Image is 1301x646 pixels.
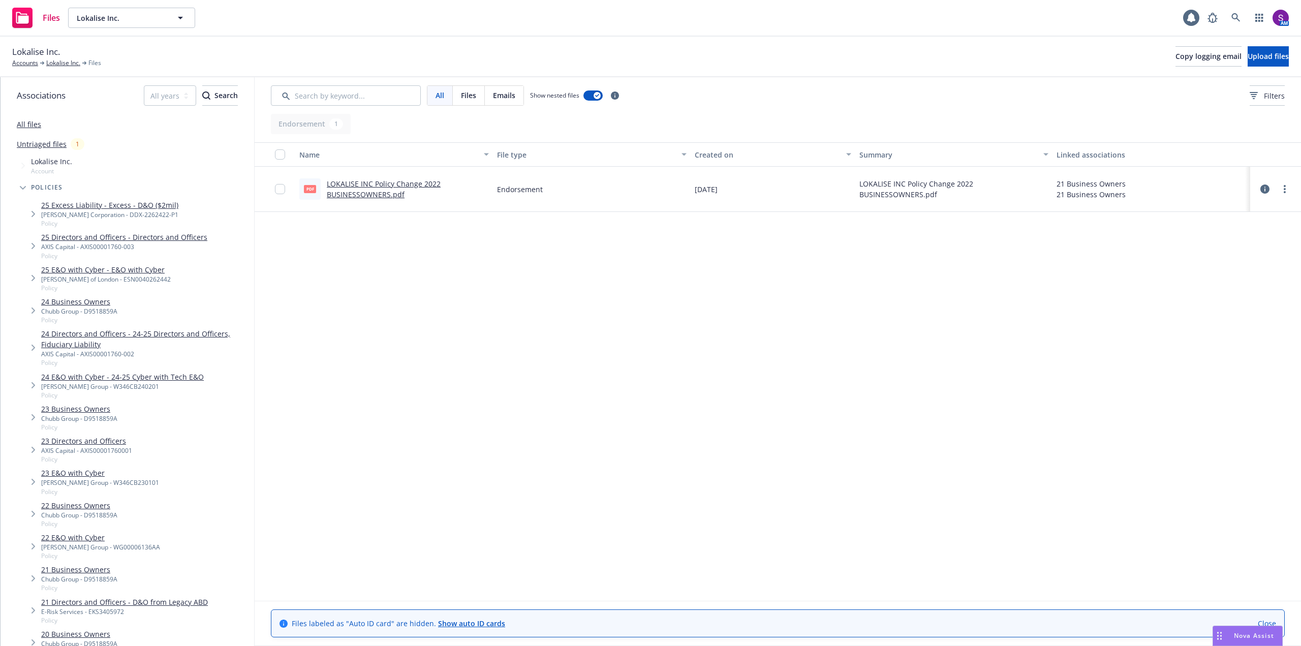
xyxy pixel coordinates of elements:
[493,142,691,167] button: File type
[41,487,159,496] span: Policy
[275,149,285,160] input: Select all
[41,583,117,592] span: Policy
[17,119,41,129] a: All files
[691,142,855,167] button: Created on
[41,616,208,625] span: Policy
[41,532,160,543] a: 22 E&O with Cyber
[41,242,207,251] div: AXIS Capital - AXIS00001760-003
[41,275,171,284] div: [PERSON_NAME] of London - ESN0040262442
[41,414,117,423] div: Chubb Group - D9518859A
[41,543,160,551] div: [PERSON_NAME] Group - WG00006136AA
[1057,189,1126,200] div: 21 Business Owners
[41,436,132,446] a: 23 Directors and Officers
[1226,8,1246,28] a: Search
[41,423,117,432] span: Policy
[1248,46,1289,67] button: Upload files
[31,184,63,191] span: Policies
[31,167,72,175] span: Account
[1213,626,1226,645] div: Drag to move
[41,264,171,275] a: 25 E&O with Cyber - E&O with Cyber
[695,184,718,195] span: [DATE]
[41,316,117,324] span: Policy
[41,210,178,219] div: [PERSON_NAME] Corporation - DDX-2262422-P1
[530,91,579,100] span: Show nested files
[41,519,117,528] span: Policy
[41,629,117,639] a: 20 Business Owners
[202,85,238,106] button: SearchSearch
[1249,8,1269,28] a: Switch app
[17,89,66,102] span: Associations
[41,219,178,228] span: Policy
[292,618,505,629] span: Files labeled as "Auto ID card" are hidden.
[1175,46,1242,67] button: Copy logging email
[41,404,117,414] a: 23 Business Owners
[41,607,208,616] div: E-Risk Services - EKS3405972
[271,85,421,106] input: Search by keyword...
[12,58,38,68] a: Accounts
[41,307,117,316] div: Chubb Group - D9518859A
[41,478,159,487] div: [PERSON_NAME] Group - W346CB230101
[41,511,117,519] div: Chubb Group - D9518859A
[493,90,515,101] span: Emails
[17,139,67,149] a: Untriaged files
[41,372,204,382] a: 24 E&O with Cyber - 24-25 Cyber with Tech E&O
[304,185,316,193] span: pdf
[1258,618,1276,629] a: Close
[1279,183,1291,195] a: more
[41,468,159,478] a: 23 E&O with Cyber
[438,619,505,628] a: Show auto ID cards
[41,391,204,399] span: Policy
[295,142,493,167] button: Name
[1202,8,1223,28] a: Report a Bug
[41,252,207,260] span: Policy
[299,149,478,160] div: Name
[1248,51,1289,61] span: Upload files
[275,184,285,194] input: Toggle Row Selected
[41,232,207,242] a: 25 Directors and Officers - Directors and Officers
[41,328,250,350] a: 24 Directors and Officers - 24-25 Directors and Officers, Fiduciary Liability
[41,500,117,511] a: 22 Business Owners
[8,4,64,32] a: Files
[77,13,165,23] span: Lokalise Inc.
[88,58,101,68] span: Files
[436,90,444,101] span: All
[1175,51,1242,61] span: Copy logging email
[12,45,60,58] span: Lokalise Inc.
[41,284,171,292] span: Policy
[41,358,250,367] span: Policy
[1264,90,1285,101] span: Filters
[41,455,132,464] span: Policy
[859,178,1049,200] span: LOKALISE INC Policy Change 2022 BUSINESSOWNERS.pdf
[71,138,84,150] div: 1
[41,564,117,575] a: 21 Business Owners
[41,575,117,583] div: Chubb Group - D9518859A
[695,149,840,160] div: Created on
[497,149,675,160] div: File type
[43,14,60,22] span: Files
[202,91,210,100] svg: Search
[1234,631,1274,640] span: Nova Assist
[1250,90,1285,101] span: Filters
[327,179,441,199] a: LOKALISE INC Policy Change 2022 BUSINESSOWNERS.pdf
[461,90,476,101] span: Files
[497,184,543,195] span: Endorsement
[1057,178,1126,189] div: 21 Business Owners
[31,156,72,167] span: Lokalise Inc.
[1250,85,1285,106] button: Filters
[41,551,160,560] span: Policy
[68,8,195,28] button: Lokalise Inc.
[41,446,132,455] div: AXIS Capital - AXIS00001760001
[46,58,80,68] a: Lokalise Inc.
[1213,626,1283,646] button: Nova Assist
[1052,142,1250,167] button: Linked associations
[859,149,1038,160] div: Summary
[41,200,178,210] a: 25 Excess Liability - Excess - D&O ($2mil)
[1057,149,1246,160] div: Linked associations
[41,296,117,307] a: 24 Business Owners
[1273,10,1289,26] img: photo
[41,350,250,358] div: AXIS Capital - AXIS00001760-002
[855,142,1053,167] button: Summary
[41,382,204,391] div: [PERSON_NAME] Group - W346CB240201
[41,597,208,607] a: 21 Directors and Officers - D&O from Legacy ABD
[202,86,238,105] div: Search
